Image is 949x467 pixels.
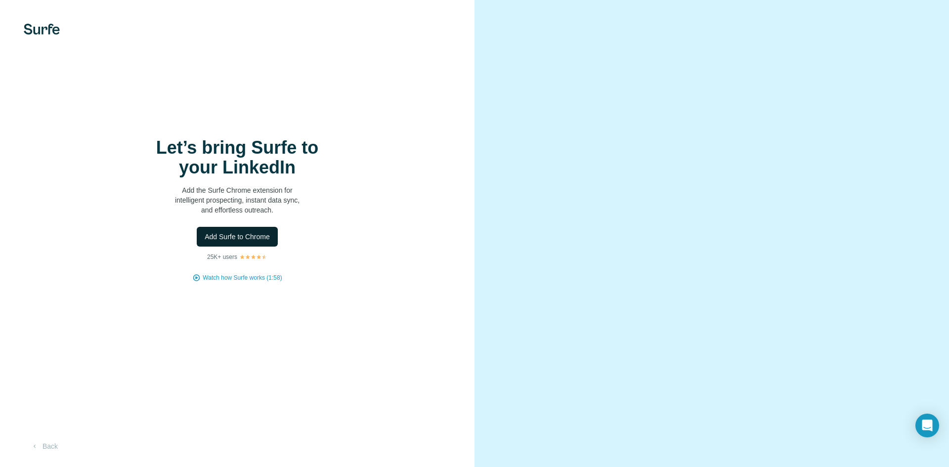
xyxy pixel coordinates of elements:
[915,414,939,437] div: Open Intercom Messenger
[138,185,336,215] p: Add the Surfe Chrome extension for intelligent prospecting, instant data sync, and effortless out...
[138,138,336,177] h1: Let’s bring Surfe to your LinkedIn
[207,253,237,261] p: 25K+ users
[239,254,267,260] img: Rating Stars
[24,24,60,35] img: Surfe's logo
[205,232,270,242] span: Add Surfe to Chrome
[197,227,278,247] button: Add Surfe to Chrome
[203,273,282,282] button: Watch how Surfe works (1:58)
[24,437,65,455] button: Back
